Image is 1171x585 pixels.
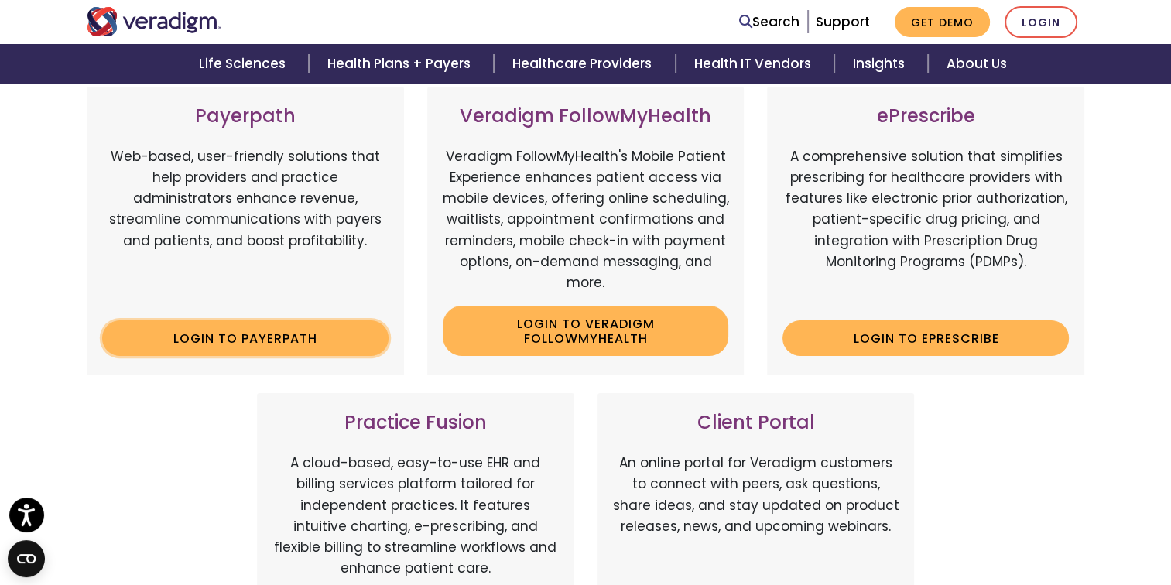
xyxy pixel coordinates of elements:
[443,306,729,356] a: Login to Veradigm FollowMyHealth
[875,474,1152,566] iframe: Drift Chat Widget
[494,44,675,84] a: Healthcare Providers
[272,412,559,434] h3: Practice Fusion
[309,44,494,84] a: Health Plans + Payers
[782,146,1069,309] p: A comprehensive solution that simplifies prescribing for healthcare providers with features like ...
[676,44,834,84] a: Health IT Vendors
[782,320,1069,356] a: Login to ePrescribe
[8,540,45,577] button: Open CMP widget
[613,412,899,434] h3: Client Portal
[87,7,222,36] img: Veradigm logo
[834,44,928,84] a: Insights
[102,105,389,128] h3: Payerpath
[739,12,799,32] a: Search
[443,105,729,128] h3: Veradigm FollowMyHealth
[272,453,559,579] p: A cloud-based, easy-to-use EHR and billing services platform tailored for independent practices. ...
[180,44,309,84] a: Life Sciences
[816,12,870,31] a: Support
[102,146,389,309] p: Web-based, user-friendly solutions that help providers and practice administrators enhance revenu...
[782,105,1069,128] h3: ePrescribe
[1005,6,1077,38] a: Login
[895,7,990,37] a: Get Demo
[613,453,899,579] p: An online portal for Veradigm customers to connect with peers, ask questions, share ideas, and st...
[443,146,729,293] p: Veradigm FollowMyHealth's Mobile Patient Experience enhances patient access via mobile devices, o...
[928,44,1025,84] a: About Us
[102,320,389,356] a: Login to Payerpath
